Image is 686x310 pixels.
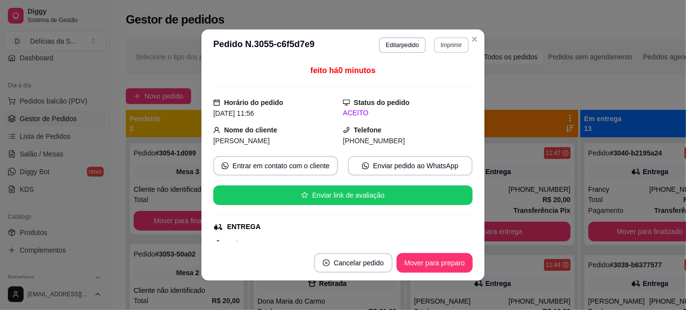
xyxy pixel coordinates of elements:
[213,239,221,247] span: pushpin
[354,126,382,134] strong: Telefone
[225,240,257,248] strong: Endereço
[362,162,369,169] span: whats-app
[213,109,254,117] span: [DATE] 11:56
[213,127,220,133] span: user
[314,253,393,273] button: close-circleCancelar pedido
[213,99,220,106] span: calendar
[343,108,473,118] div: ACEITO
[434,37,469,53] button: Imprimir
[343,127,350,133] span: phone
[379,37,426,53] button: Editarpedido
[213,185,473,205] button: starEnviar link de avaliação
[343,137,405,145] span: [PHONE_NUMBER]
[467,31,483,47] button: Close
[397,253,473,273] button: Mover para preparo
[343,99,350,106] span: desktop
[213,37,314,53] h3: Pedido N. 3055-c6f5d7e9
[222,162,229,169] span: whats-app
[224,99,284,106] strong: Horário do pedido
[224,126,277,134] strong: Nome do cliente
[311,66,375,75] span: feito há 0 minutos
[213,137,270,145] span: [PERSON_NAME]
[213,156,338,176] button: whats-appEntrar em contato com o cliente
[227,222,260,232] div: ENTREGA
[348,156,473,176] button: whats-appEnviar pedido ao WhatsApp
[301,192,308,199] span: star
[323,259,330,266] span: close-circle
[354,99,410,106] strong: Status do pedido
